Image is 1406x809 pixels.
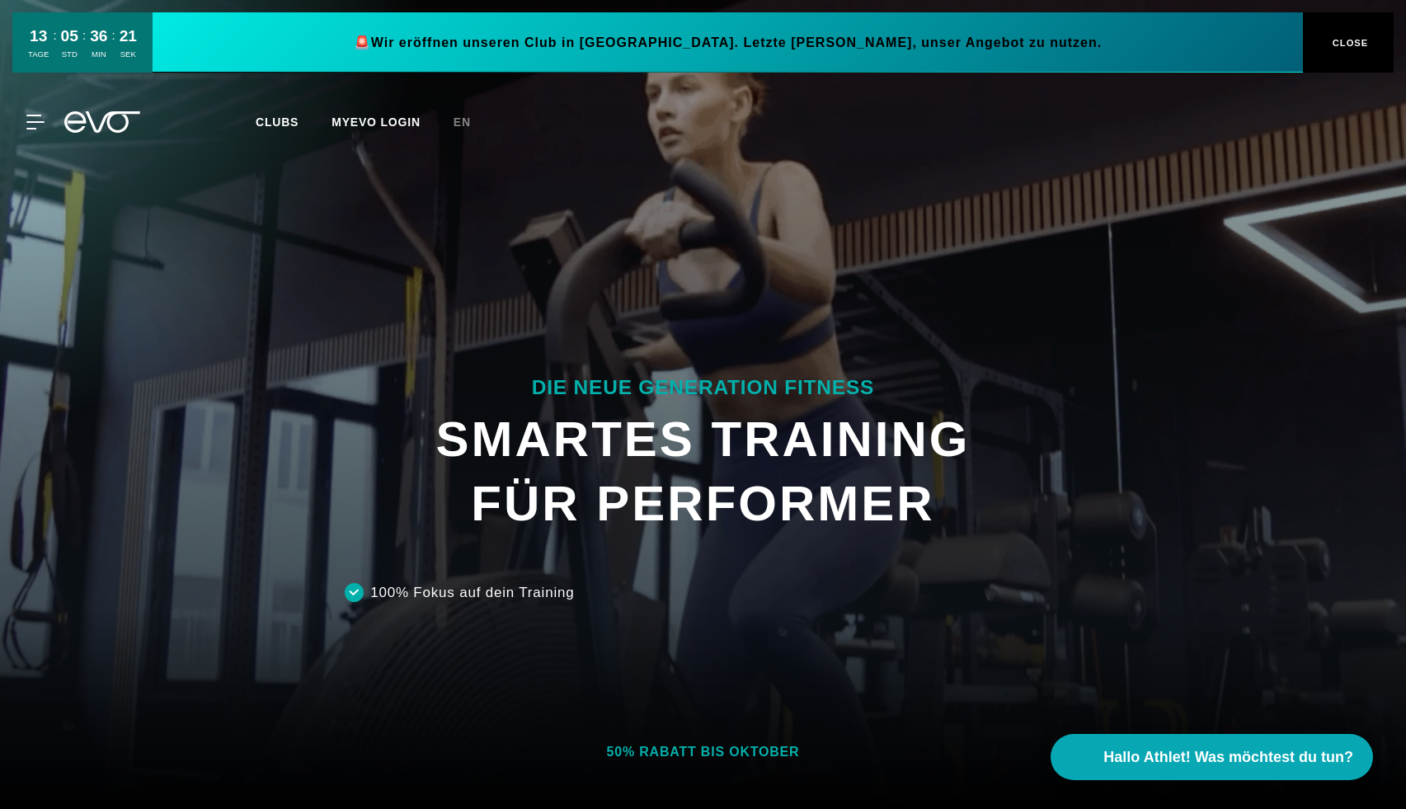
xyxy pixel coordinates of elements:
span: Hallo Athlet! Was möchtest du tun? [1103,746,1353,769]
div: MIN [90,49,107,60]
div: 36 [90,25,107,49]
button: Hallo Athlet! Was möchtest du tun? [1051,734,1373,780]
span: en [454,115,471,129]
button: CLOSE [1303,12,1394,73]
div: 21 [120,25,137,49]
div: SEK [120,49,137,60]
div: : [53,26,56,70]
span: CLOSE [1328,35,1369,50]
div: 100% Fokus auf dein Training [370,582,574,604]
div: DIE NEUE GENERATION FITNESS [436,374,971,401]
div: TAGE [28,49,49,60]
a: Clubs [256,115,332,129]
span: Clubs [256,115,299,129]
a: en [454,113,491,132]
div: : [82,26,86,70]
h1: SMARTES TRAINING FÜR PERFORMER [436,407,971,536]
div: 13 [28,25,49,49]
div: 05 [61,25,78,49]
div: 50% RABATT BIS OKTOBER [607,744,800,761]
div: : [111,26,115,70]
a: MYEVO LOGIN [332,115,421,129]
div: STD [61,49,78,60]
